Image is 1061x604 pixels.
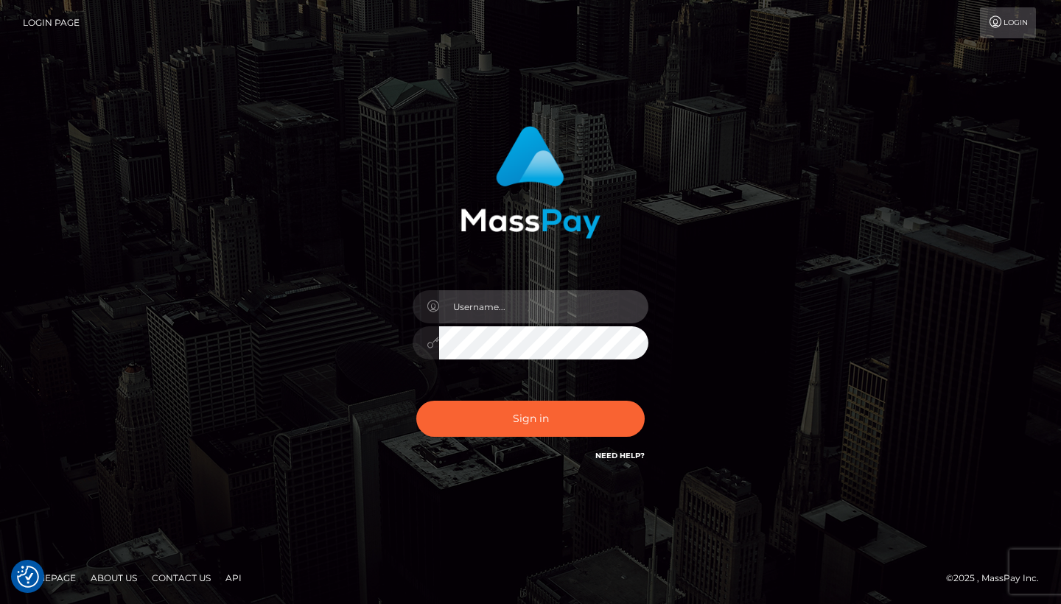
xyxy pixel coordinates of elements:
a: Login [980,7,1036,38]
a: About Us [85,566,143,589]
a: Homepage [16,566,82,589]
a: Contact Us [146,566,217,589]
button: Consent Preferences [17,566,39,588]
button: Sign in [416,401,645,437]
a: Need Help? [595,451,645,460]
input: Username... [439,290,648,323]
img: MassPay Login [461,126,600,239]
a: API [220,566,248,589]
img: Revisit consent button [17,566,39,588]
div: © 2025 , MassPay Inc. [946,570,1050,586]
a: Login Page [23,7,80,38]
